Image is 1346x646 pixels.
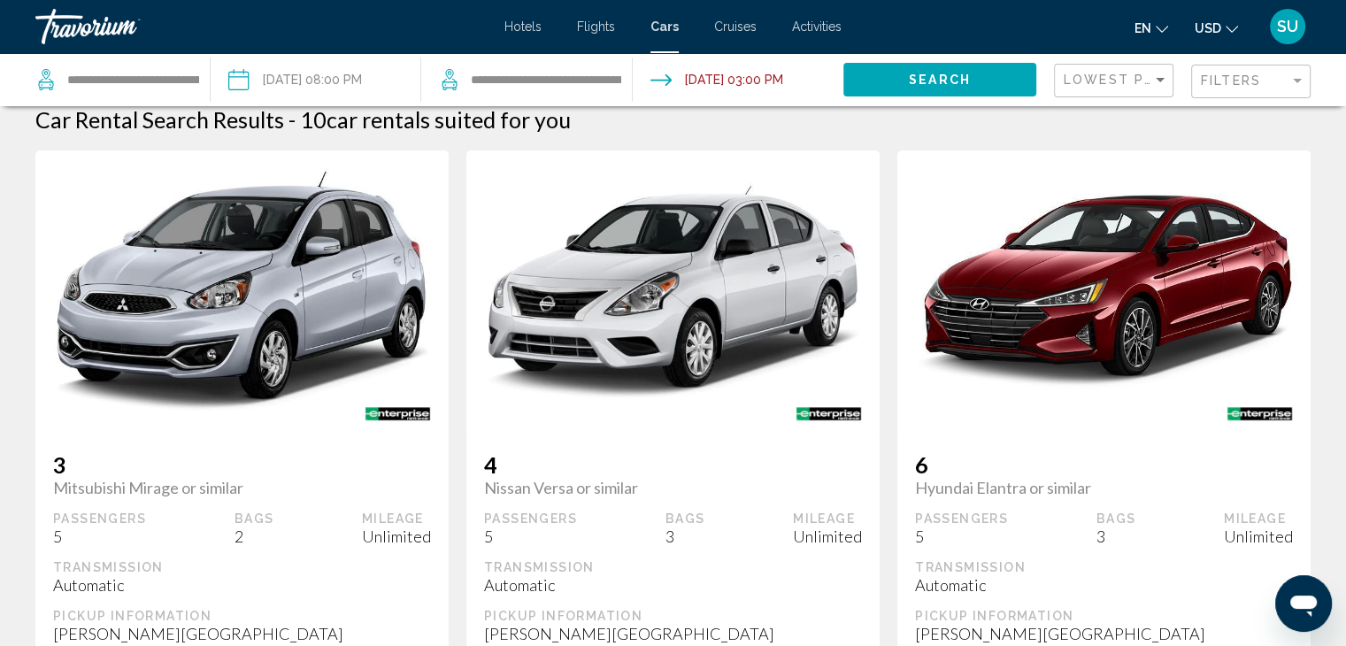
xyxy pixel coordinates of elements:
a: Cars [650,19,679,34]
a: Travorium [35,9,487,44]
div: Automatic [915,575,1293,595]
button: Change currency [1195,15,1238,41]
button: Search [843,63,1036,96]
div: 2 [235,527,274,546]
span: Mitsubishi Mirage or similar [53,478,431,497]
iframe: Button to launch messaging window [1275,575,1332,632]
button: Filter [1191,64,1311,100]
span: Search [909,73,971,88]
div: Pickup Information [484,608,862,624]
button: Pickup date: Sep 11, 2025 08:00 PM [228,53,362,106]
div: Unlimited [1224,527,1293,546]
div: 3 [665,527,705,546]
div: Passengers [915,511,1008,527]
div: Pickup Information [53,608,431,624]
div: Pickup Information [915,608,1293,624]
img: ENTERPRISE [778,394,880,434]
img: ENTERPRISE [1209,394,1311,434]
div: [PERSON_NAME][GEOGRAPHIC_DATA] [484,624,862,643]
div: Transmission [484,559,862,575]
div: Mileage [793,511,862,527]
span: 6 [915,451,1293,478]
div: [PERSON_NAME][GEOGRAPHIC_DATA] [915,624,1293,643]
a: Activities [792,19,842,34]
h1: Car Rental Search Results [35,106,284,133]
div: [PERSON_NAME][GEOGRAPHIC_DATA] [53,624,431,643]
div: Unlimited [793,527,862,546]
span: Hyundai Elantra or similar [915,478,1293,497]
a: Cruises [714,19,757,34]
img: ENTERPRISE [347,394,449,434]
div: Mileage [1224,511,1293,527]
a: Flights [577,19,615,34]
div: Automatic [484,575,862,595]
a: Hotels [504,19,542,34]
div: Bags [235,511,274,527]
span: Filters [1201,73,1261,88]
div: 3 [1096,527,1136,546]
div: Bags [1096,511,1136,527]
mat-select: Sort by [1064,73,1168,88]
div: Automatic [53,575,431,595]
button: User Menu [1265,8,1311,45]
button: Drop-off date: Sep 14, 2025 03:00 PM [650,53,783,106]
div: 5 [53,527,146,546]
div: Unlimited [362,527,431,546]
span: - [288,106,296,133]
div: Transmission [53,559,431,575]
div: Passengers [484,511,577,527]
span: SU [1277,18,1298,35]
span: Nissan Versa or similar [484,478,862,497]
div: Mileage [362,511,431,527]
img: primary.png [466,174,880,411]
h2: 10 [300,106,571,133]
span: 4 [484,451,862,478]
button: Change language [1134,15,1168,41]
div: Passengers [53,511,146,527]
img: primary.png [35,159,449,425]
div: Transmission [915,559,1293,575]
span: 3 [53,451,431,478]
span: USD [1195,21,1221,35]
span: car rentals suited for you [327,106,571,133]
div: Bags [665,511,705,527]
span: en [1134,21,1151,35]
div: 5 [484,527,577,546]
span: Lowest Price [1064,73,1178,87]
img: primary.png [897,185,1311,400]
div: 5 [915,527,1008,546]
